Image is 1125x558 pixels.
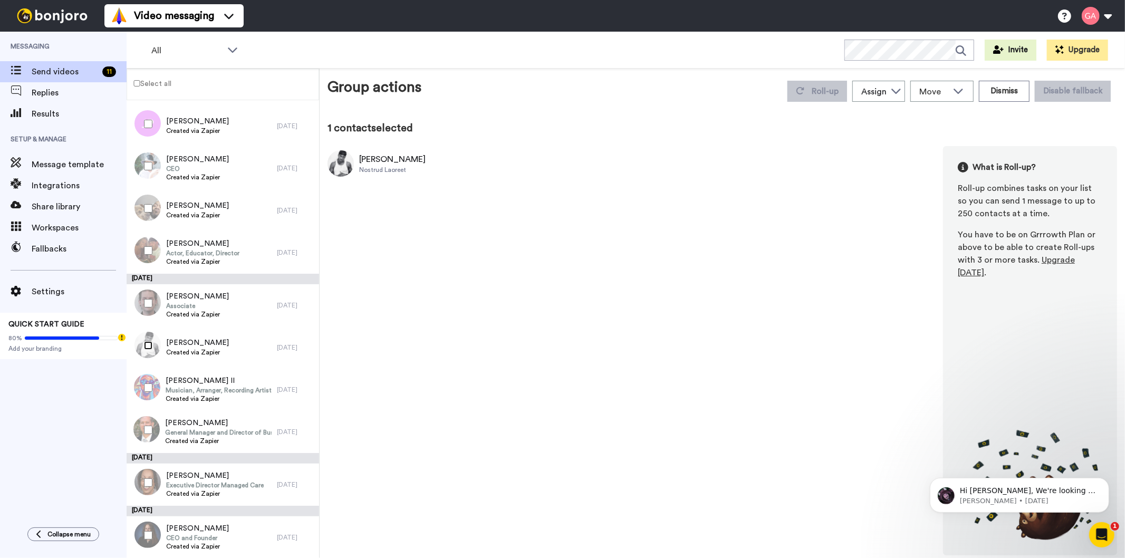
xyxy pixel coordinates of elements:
[134,8,214,23] span: Video messaging
[1035,81,1111,102] button: Disable fallback
[166,386,272,395] span: Musician, Arranger, Recording Artist, Composer
[973,161,1036,174] span: What is Roll-up?
[166,338,229,348] span: [PERSON_NAME]
[166,200,229,211] span: [PERSON_NAME]
[32,285,127,298] span: Settings
[277,122,314,130] div: [DATE]
[127,77,171,90] label: Select all
[165,428,272,437] span: General Manager and Director of Business Development
[166,257,239,266] span: Created via Zapier
[166,542,229,551] span: Created via Zapier
[166,173,229,181] span: Created via Zapier
[985,40,1036,61] button: Invite
[32,86,127,99] span: Replies
[32,222,127,234] span: Workspaces
[787,81,847,102] button: Roll-up
[32,108,127,120] span: Results
[165,437,272,445] span: Created via Zapier
[166,302,229,310] span: Associate
[166,376,272,386] span: [PERSON_NAME] II
[166,116,229,127] span: [PERSON_NAME]
[165,418,272,428] span: [PERSON_NAME]
[914,456,1125,530] iframe: Intercom notifications message
[958,429,1102,541] img: joro-roll.png
[117,333,127,342] div: Tooltip anchor
[277,301,314,310] div: [DATE]
[102,66,116,77] div: 11
[127,506,319,516] div: [DATE]
[166,291,229,302] span: [PERSON_NAME]
[166,165,229,173] span: CEO
[166,489,264,498] span: Created via Zapier
[8,321,84,328] span: QUICK START GUIDE
[166,154,229,165] span: [PERSON_NAME]
[151,44,222,57] span: All
[1089,522,1114,547] iframe: Intercom live chat
[277,343,314,352] div: [DATE]
[812,87,839,95] span: Roll-up
[277,428,314,436] div: [DATE]
[27,527,99,541] button: Collapse menu
[13,8,92,23] img: bj-logo-header-white.svg
[166,523,229,534] span: [PERSON_NAME]
[277,386,314,394] div: [DATE]
[166,127,229,135] span: Created via Zapier
[277,533,314,542] div: [DATE]
[166,211,229,219] span: Created via Zapier
[166,310,229,319] span: Created via Zapier
[32,179,127,192] span: Integrations
[359,166,426,174] div: Nostrud Laoreet
[958,182,1102,220] div: Roll-up combines tasks on your list so you can send 1 message to up to 250 contacts at a time.
[359,153,426,166] div: [PERSON_NAME]
[1111,522,1119,531] span: 1
[127,453,319,464] div: [DATE]
[328,121,1117,136] div: 1 contact selected
[166,348,229,357] span: Created via Zapier
[32,158,127,171] span: Message template
[8,344,118,353] span: Add your branding
[166,470,264,481] span: [PERSON_NAME]
[127,274,319,284] div: [DATE]
[32,200,127,213] span: Share library
[47,530,91,538] span: Collapse menu
[32,65,98,78] span: Send videos
[166,534,229,542] span: CEO and Founder
[277,206,314,215] div: [DATE]
[328,76,421,102] div: Group actions
[979,81,1030,102] button: Dismiss
[919,85,948,98] span: Move
[277,480,314,489] div: [DATE]
[166,238,239,249] span: [PERSON_NAME]
[277,164,314,172] div: [DATE]
[166,481,264,489] span: Executive Director Managed Care
[277,248,314,257] div: [DATE]
[861,85,887,98] div: Assign
[133,80,140,87] input: Select all
[32,243,127,255] span: Fallbacks
[111,7,128,24] img: vm-color.svg
[8,334,22,342] span: 80%
[1047,40,1108,61] button: Upgrade
[958,228,1102,279] div: You have to be on Grrrowth Plan or above to be able to create Roll-ups with 3 or more tasks. .
[166,395,272,403] span: Created via Zapier
[166,249,239,257] span: Actor, Educator, Director
[328,150,354,177] img: Image of Deangelo Mcfarlane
